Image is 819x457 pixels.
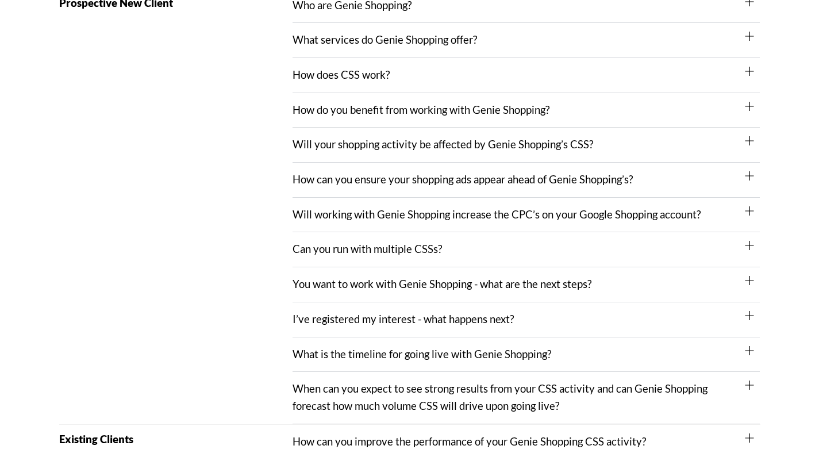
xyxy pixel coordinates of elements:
div: How can you ensure your shopping ads appear ahead of Genie Shopping’s? [293,163,760,198]
a: How can you ensure your shopping ads appear ahead of Genie Shopping’s? [293,173,633,186]
a: Will working with Genie Shopping increase the CPC’s on your Google Shopping account? [293,208,701,221]
a: I’ve registered my interest - what happens next? [293,313,514,325]
a: Can you run with multiple CSSs? [293,243,442,255]
div: Will working with Genie Shopping increase the CPC’s on your Google Shopping account? [293,198,760,233]
a: What services do Genie Shopping offer? [293,33,477,46]
div: How do you benefit from working with Genie Shopping? [293,93,760,128]
div: When can you expect to see strong results from your CSS activity and can Genie Shopping forecast ... [293,372,760,424]
a: How do you benefit from working with Genie Shopping? [293,103,549,116]
a: When can you expect to see strong results from your CSS activity and can Genie Shopping forecast ... [293,382,708,412]
div: You want to work with Genie Shopping - what are the next steps? [293,267,760,302]
h2: Existing Clients [59,434,293,445]
a: You want to work with Genie Shopping - what are the next steps? [293,278,591,290]
div: What is the timeline for going live with Genie Shopping? [293,337,760,372]
div: How does CSS work? [293,58,760,93]
div: Will your shopping activity be affected by Genie Shopping’s CSS? [293,128,760,163]
a: How can you improve the performance of your Genie Shopping CSS activity? [293,435,646,448]
a: What is the timeline for going live with Genie Shopping? [293,348,551,360]
a: How does CSS work? [293,68,390,81]
a: Will your shopping activity be affected by Genie Shopping’s CSS? [293,138,593,151]
div: What services do Genie Shopping offer? [293,23,760,58]
div: I’ve registered my interest - what happens next? [293,302,760,337]
div: Can you run with multiple CSSs? [293,232,760,267]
